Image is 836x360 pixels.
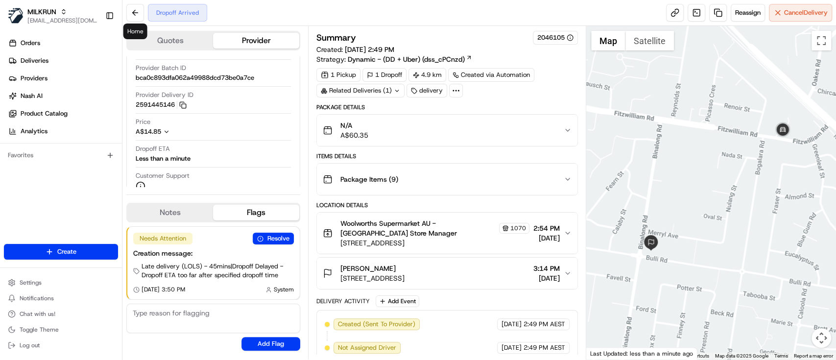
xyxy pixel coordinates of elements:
[591,31,625,50] button: Show street map
[21,39,40,48] span: Orders
[316,201,578,209] div: Location Details
[27,17,97,24] button: [EMAIL_ADDRESS][DOMAIN_NAME]
[812,31,831,50] button: Toggle fullscreen view
[502,320,522,329] span: [DATE]
[317,258,577,289] button: [PERSON_NAME][STREET_ADDRESS]3:14 PM[DATE]
[774,353,788,359] a: Terms
[340,120,368,130] span: N/A
[784,8,828,17] span: Cancel Delivery
[589,347,621,360] img: Google
[317,115,577,146] button: N/AA$60.35
[4,71,122,86] a: Providers
[4,53,122,69] a: Deliveries
[340,218,497,238] span: Woolworths Supermarket AU - [GEOGRAPHIC_DATA] Store Manager
[21,74,48,83] span: Providers
[133,248,294,258] div: Creation message:
[136,73,254,82] span: bca0c893dfa062a49988dcd73be0a7ce
[20,310,55,318] span: Chat with us!
[625,31,674,50] button: Show satellite imagery
[586,347,697,360] div: Last Updated: less than a minute ago
[316,152,578,160] div: Items Details
[794,353,833,359] a: Report a map error
[448,68,534,82] a: Created via Automation
[20,326,59,334] span: Toggle Theme
[4,123,122,139] a: Analytics
[21,92,43,100] span: Nash AI
[57,247,76,256] span: Create
[27,7,56,17] button: MILKRUN
[316,103,578,111] div: Package Details
[142,262,294,280] span: Late delivery (LOLS) - 45mins | Dropoff Delayed - Dropoff ETA too far after specified dropoff time
[21,56,48,65] span: Deliveries
[715,353,768,359] span: Map data ©2025 Google
[4,323,118,336] button: Toggle Theme
[136,118,150,126] span: Price
[589,347,621,360] a: Open this area in Google Maps (opens a new window)
[4,244,118,260] button: Create
[4,276,118,289] button: Settings
[21,127,48,136] span: Analytics
[524,343,565,352] span: 2:49 PM AEST
[136,127,161,136] span: A$14.85
[4,4,101,27] button: MILKRUNMILKRUN[EMAIL_ADDRESS][DOMAIN_NAME]
[731,4,765,22] button: Reassign
[127,205,213,220] button: Notes
[4,147,118,163] div: Favorites
[317,213,577,254] button: Woolworths Supermarket AU - [GEOGRAPHIC_DATA] Store Manager1070[STREET_ADDRESS]2:54 PM[DATE]
[510,224,526,232] span: 1070
[20,341,40,349] span: Log out
[533,223,560,233] span: 2:54 PM
[21,109,68,118] span: Product Catalog
[406,84,447,97] div: delivery
[316,54,472,64] div: Strategy:
[4,106,122,121] a: Product Catalog
[317,164,577,195] button: Package Items (9)
[769,4,832,22] button: CancelDelivery
[340,273,405,283] span: [STREET_ADDRESS]
[340,130,368,140] span: A$60.35
[4,88,122,104] a: Nash AI
[316,68,360,82] div: 1 Pickup
[142,286,185,293] span: [DATE] 3:50 PM
[338,343,396,352] span: Not Assigned Driver
[338,320,415,329] span: Created (Sent To Provider)
[524,320,565,329] span: 2:49 PM AEST
[533,264,560,273] span: 3:14 PM
[4,338,118,352] button: Log out
[136,100,187,109] button: 2591445146
[340,264,396,273] span: [PERSON_NAME]
[345,45,394,54] span: [DATE] 2:49 PM
[127,33,213,48] button: Quotes
[316,33,356,42] h3: Summary
[8,8,24,24] img: MILKRUN
[408,68,446,82] div: 4.9 km
[136,144,170,153] span: Dropoff ETA
[340,174,398,184] span: Package Items ( 9 )
[362,68,406,82] div: 1 Dropoff
[735,8,761,17] span: Reassign
[316,45,394,54] span: Created:
[348,54,472,64] a: Dynamic - (DD + Uber) (dss_cPCnzd)
[274,286,294,293] span: System
[213,205,299,220] button: Flags
[502,343,522,352] span: [DATE]
[376,295,419,307] button: Add Event
[533,273,560,283] span: [DATE]
[213,33,299,48] button: Provider
[136,127,222,136] button: A$14.85
[133,233,192,244] div: Needs Attention
[20,279,42,287] span: Settings
[123,24,147,39] div: Home
[241,337,300,351] button: Add Flag
[812,328,831,348] button: Map camera controls
[537,33,573,42] button: 2046105
[348,54,465,64] span: Dynamic - (DD + Uber) (dss_cPCnzd)
[4,307,118,321] button: Chat with us!
[4,35,122,51] a: Orders
[136,154,191,163] div: Less than a minute
[136,64,186,72] span: Provider Batch ID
